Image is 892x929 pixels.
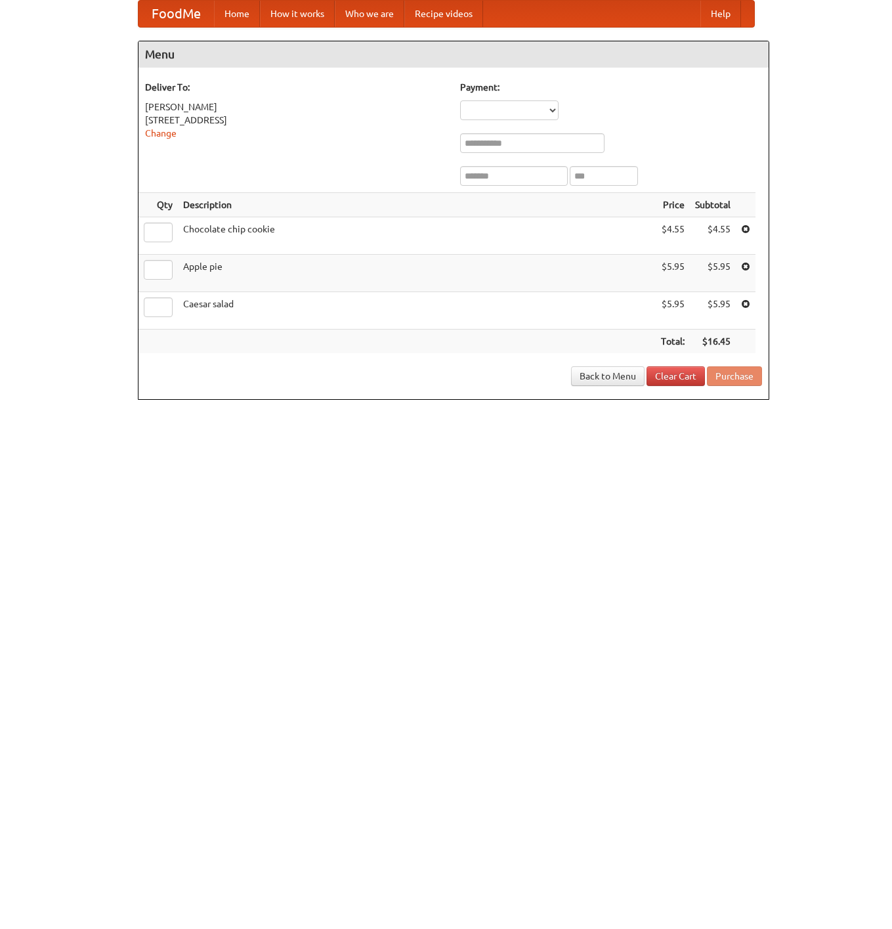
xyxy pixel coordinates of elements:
[145,114,447,127] div: [STREET_ADDRESS]
[460,81,762,94] h5: Payment:
[178,255,656,292] td: Apple pie
[690,193,736,217] th: Subtotal
[145,128,177,139] a: Change
[138,193,178,217] th: Qty
[571,366,645,386] a: Back to Menu
[656,255,690,292] td: $5.95
[690,217,736,255] td: $4.55
[690,292,736,330] td: $5.95
[656,217,690,255] td: $4.55
[707,366,762,386] button: Purchase
[656,292,690,330] td: $5.95
[145,100,447,114] div: [PERSON_NAME]
[335,1,404,27] a: Who we are
[145,81,447,94] h5: Deliver To:
[178,193,656,217] th: Description
[690,330,736,354] th: $16.45
[214,1,260,27] a: Home
[178,292,656,330] td: Caesar salad
[647,366,705,386] a: Clear Cart
[404,1,483,27] a: Recipe videos
[138,1,214,27] a: FoodMe
[656,193,690,217] th: Price
[178,217,656,255] td: Chocolate chip cookie
[138,41,769,68] h4: Menu
[690,255,736,292] td: $5.95
[700,1,741,27] a: Help
[656,330,690,354] th: Total:
[260,1,335,27] a: How it works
